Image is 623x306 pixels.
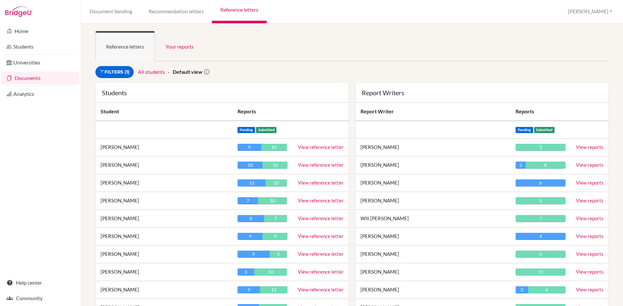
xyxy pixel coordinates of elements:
div: 5 [238,268,254,276]
div: Report Writers [362,89,602,96]
a: View reference letter [298,198,344,203]
a: View reports [576,233,604,239]
td: [PERSON_NAME] [355,192,510,210]
div: 6 [528,286,566,293]
td: [PERSON_NAME] [355,156,510,174]
a: View reference letter [298,251,344,257]
div: 7 [264,215,287,222]
a: View reference letter [298,162,344,168]
div: 9 [263,233,287,240]
a: View reference letter [298,287,344,292]
a: View reports [576,180,604,186]
th: Reports [232,103,349,121]
span: Pending [238,127,255,133]
div: 3 [516,197,566,204]
a: Documents [1,72,79,85]
th: Reports [510,103,571,121]
div: 7 [516,215,566,222]
a: View reference letter [298,233,344,239]
td: [PERSON_NAME] [95,281,232,299]
div: 10 [261,144,287,151]
a: View reports [576,251,604,257]
a: Community [1,292,79,305]
td: [PERSON_NAME] [95,156,232,174]
div: 13 [238,179,265,187]
a: Reference letters [95,31,155,61]
a: View reference letter [298,269,344,275]
a: Analytics [1,87,79,100]
a: Home [1,25,79,38]
button: [PERSON_NAME] [565,6,615,17]
td: [PERSON_NAME] [95,192,232,210]
div: 7 [238,197,258,204]
td: [PERSON_NAME] [355,245,510,263]
td: Will [PERSON_NAME] [355,210,510,228]
div: 6 [516,179,566,187]
img: Bridge-U [5,6,31,17]
div: 9 [238,144,261,151]
td: [PERSON_NAME] [95,228,232,245]
div: 9 [238,251,269,258]
div: 9 [238,286,260,293]
td: [PERSON_NAME] [355,281,510,299]
a: Your reports [155,31,204,61]
div: 10 [258,197,287,204]
div: 4 [516,233,566,240]
a: View reports [576,269,604,275]
td: [PERSON_NAME] [355,228,510,245]
td: [PERSON_NAME] [95,210,232,228]
div: 11 [516,268,566,276]
td: [PERSON_NAME] [355,139,510,156]
td: [PERSON_NAME] [355,263,510,281]
td: [PERSON_NAME] [355,174,510,192]
a: View reference letter [298,180,344,186]
div: 3 [516,144,566,151]
div: 10 [265,179,287,187]
a: View reports [576,144,604,150]
a: Universities [1,56,79,69]
td: [PERSON_NAME] [95,139,232,156]
div: 10 [254,268,287,276]
a: Filters (1) [95,66,134,78]
a: Help center [1,276,79,289]
div: 2 [516,286,528,293]
a: All students [138,69,165,75]
th: Report Writer [355,103,510,121]
div: 10 [263,162,287,169]
a: Students [1,40,79,53]
span: Pending [516,127,533,133]
a: View reference letter [298,144,344,150]
a: View reports [576,198,604,203]
div: 8 [238,215,264,222]
a: View reports [576,215,604,221]
span: Submitted [256,127,277,133]
a: View reports [576,287,604,292]
div: 5 [270,251,287,258]
div: 9 [238,233,263,240]
a: View reference letter [298,215,344,221]
td: [PERSON_NAME] [95,245,232,263]
div: 10 [238,162,263,169]
th: Student [95,103,232,121]
div: Students [102,89,342,96]
div: 2 [516,162,526,169]
td: [PERSON_NAME] [95,263,232,281]
strong: Default view [173,69,202,75]
div: 5 [516,251,566,258]
span: Submitted [534,127,555,133]
a: View reports [576,162,604,168]
div: 8 [526,162,566,169]
td: [PERSON_NAME] [95,174,232,192]
div: 11 [260,286,287,293]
